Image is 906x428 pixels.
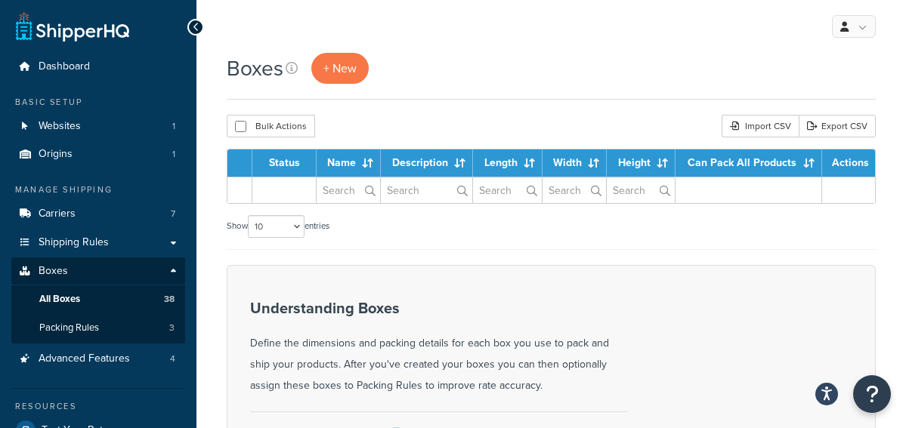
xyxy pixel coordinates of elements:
[252,149,317,177] th: Status
[11,285,185,313] li: All Boxes
[11,229,185,257] a: Shipping Rules
[16,11,129,42] a: ShipperHQ Home
[607,177,675,203] input: Search
[39,322,99,334] span: Packing Rules
[473,177,542,203] input: Search
[11,257,185,343] li: Boxes
[250,300,628,396] div: Define the dimensions and packing details for each box you use to pack and ship your products. Af...
[39,236,109,249] span: Shipping Rules
[11,183,185,196] div: Manage Shipping
[164,293,175,306] span: 38
[11,314,185,342] a: Packing Rules 3
[11,314,185,342] li: Packing Rules
[11,140,185,168] a: Origins 1
[722,115,799,137] div: Import CSV
[170,353,175,365] span: 4
[11,96,185,109] div: Basic Setup
[39,60,90,73] span: Dashboard
[169,322,175,334] span: 3
[227,215,329,238] label: Show entries
[607,149,676,177] th: Height
[39,120,81,133] span: Websites
[323,60,357,77] span: + New
[381,177,472,203] input: Search
[799,115,876,137] a: Export CSV
[473,149,543,177] th: Length
[39,265,68,278] span: Boxes
[172,148,175,161] span: 1
[11,345,185,373] a: Advanced Features 4
[11,140,185,168] li: Origins
[543,149,607,177] th: Width
[227,115,315,137] button: Bulk Actions
[317,149,381,177] th: Name
[11,285,185,313] a: All Boxes 38
[676,149,822,177] th: Can Pack All Products
[311,53,369,84] a: + New
[11,345,185,373] li: Advanced Features
[381,149,473,177] th: Description
[317,177,380,203] input: Search
[543,177,606,203] input: Search
[227,54,283,83] h1: Boxes
[11,112,185,140] li: Websites
[11,200,185,228] li: Carriers
[11,112,185,140] a: Websites 1
[39,208,76,220] span: Carriers
[248,215,305,238] select: Showentries
[822,149,875,177] th: Actions
[171,208,175,220] span: 7
[172,120,175,133] span: 1
[39,148,73,161] span: Origins
[250,300,628,316] h3: Understanding Boxes
[853,375,891,413] button: Open Resource Center
[11,53,185,81] a: Dashboard
[39,353,130,365] span: Advanced Features
[39,293,80,306] span: All Boxes
[11,257,185,285] a: Boxes
[11,400,185,413] div: Resources
[11,200,185,228] a: Carriers 7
